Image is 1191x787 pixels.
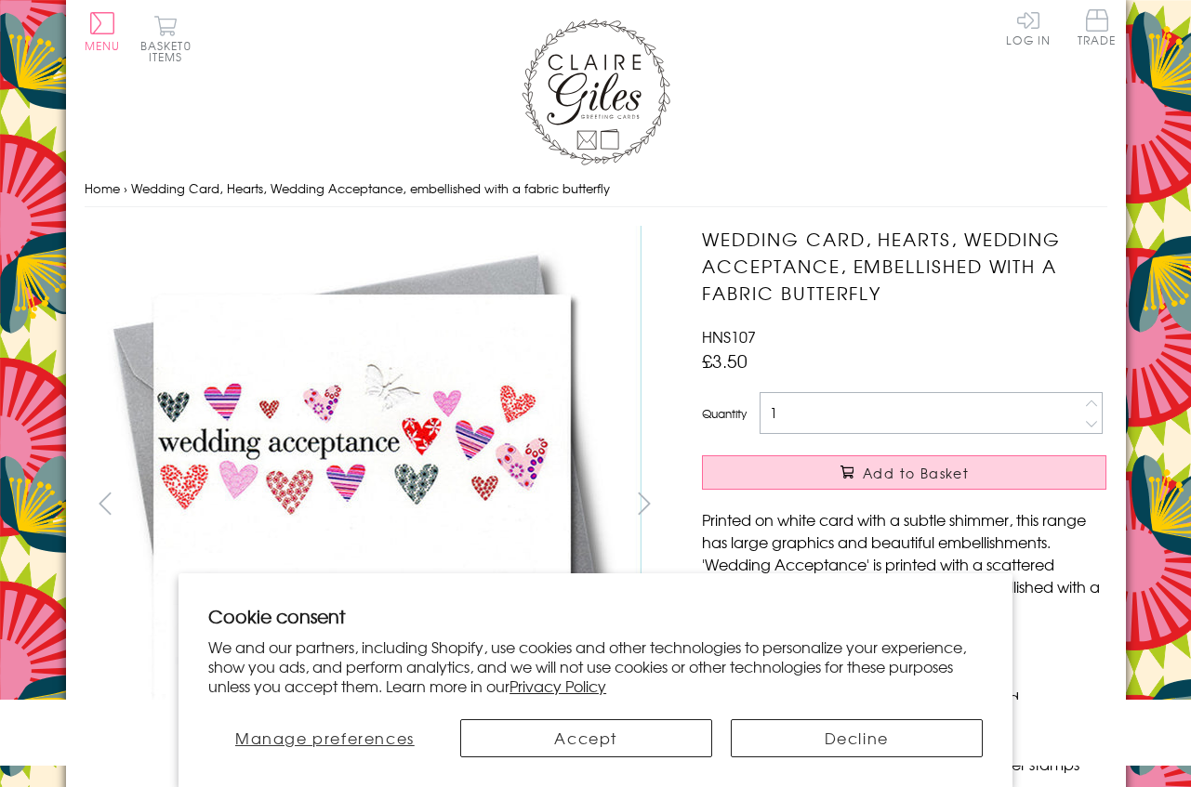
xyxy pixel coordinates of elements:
[702,508,1106,620] p: Printed on white card with a subtle shimmer, this range has large graphics and beautiful embellis...
[702,405,747,422] label: Quantity
[84,226,642,782] img: Wedding Card, Hearts, Wedding Acceptance, embellished with a fabric butterfly
[731,719,983,757] button: Decline
[85,37,121,54] span: Menu
[85,482,126,524] button: prev
[1006,9,1051,46] a: Log In
[85,170,1107,208] nav: breadcrumbs
[522,19,670,165] img: Claire Giles Greetings Cards
[85,12,121,51] button: Menu
[85,179,120,197] a: Home
[149,37,192,65] span: 0 items
[235,727,415,749] span: Manage preferences
[702,226,1106,306] h1: Wedding Card, Hearts, Wedding Acceptance, embellished with a fabric butterfly
[702,348,748,374] span: £3.50
[702,455,1106,490] button: Add to Basket
[863,464,969,482] span: Add to Basket
[702,325,756,348] span: HNS107
[140,15,192,62] button: Basket0 items
[623,482,665,524] button: next
[1078,9,1117,49] a: Trade
[131,179,610,197] span: Wedding Card, Hearts, Wedding Acceptance, embellished with a fabric butterfly
[124,179,127,197] span: ›
[460,719,712,757] button: Accept
[1078,9,1117,46] span: Trade
[208,719,441,757] button: Manage preferences
[509,675,606,697] a: Privacy Policy
[208,603,983,629] h2: Cookie consent
[208,637,983,695] p: We and our partners, including Shopify, use cookies and other technologies to personalize your ex...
